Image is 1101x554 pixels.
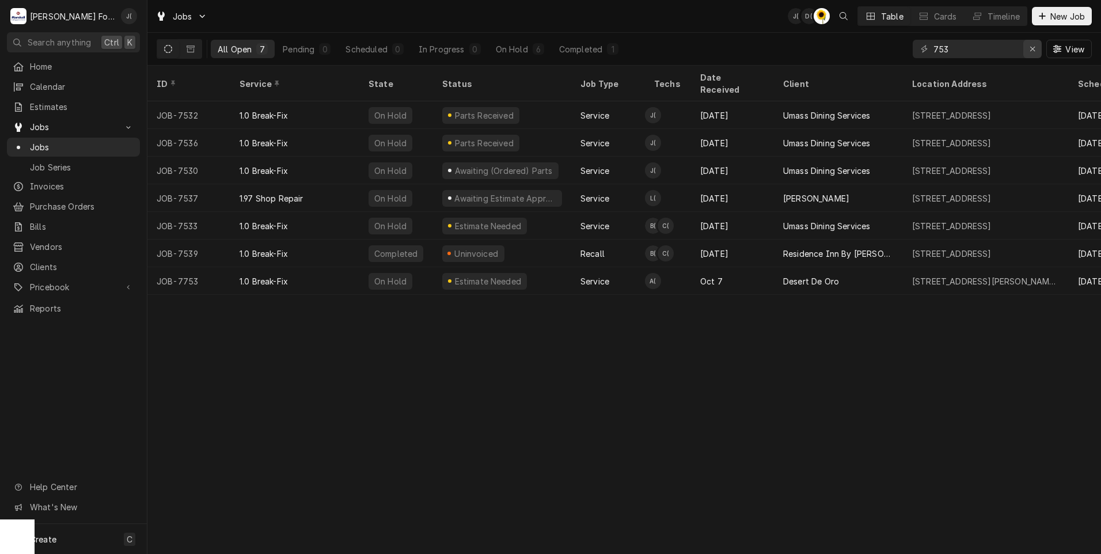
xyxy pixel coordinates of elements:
[691,267,774,295] div: Oct 7
[783,248,894,260] div: Residence Inn By [PERSON_NAME]
[609,43,616,55] div: 1
[691,240,774,267] div: [DATE]
[783,78,891,90] div: Client
[7,158,140,177] a: Job Series
[373,165,408,177] div: On Hold
[783,275,839,287] div: Desert De Oro
[645,273,661,289] div: A(
[645,135,661,151] div: James Lunney (128)'s Avatar
[912,137,992,149] div: [STREET_ADDRESS]
[10,8,26,24] div: Marshall Food Equipment Service's Avatar
[240,248,288,260] div: 1.0 Break-Fix
[369,78,424,90] div: State
[645,245,661,261] div: B(
[645,135,661,151] div: J(
[373,248,419,260] div: Completed
[7,117,140,136] a: Go to Jobs
[30,302,134,314] span: Reports
[700,71,762,96] div: Date Received
[783,137,870,149] div: Umass Dining Services
[240,109,288,122] div: 1.0 Break-Fix
[580,165,609,177] div: Service
[691,157,774,184] div: [DATE]
[834,7,853,25] button: Open search
[30,60,134,73] span: Home
[453,275,522,287] div: Estimate Needed
[783,192,849,204] div: [PERSON_NAME]
[580,137,609,149] div: Service
[580,248,605,260] div: Recall
[934,10,957,22] div: Cards
[535,43,542,55] div: 6
[691,129,774,157] div: [DATE]
[453,165,553,177] div: Awaiting (Ordered) Parts
[104,36,119,48] span: Ctrl
[645,162,661,179] div: James Lunney (128)'s Avatar
[654,78,682,90] div: Techs
[157,78,219,90] div: ID
[783,109,870,122] div: Umass Dining Services
[7,177,140,196] a: Invoices
[645,162,661,179] div: J(
[30,221,134,233] span: Bills
[30,180,134,192] span: Invoices
[147,184,230,212] div: JOB-7537
[658,245,674,261] div: C(
[645,190,661,206] div: Luis (54)'s Avatar
[240,165,288,177] div: 1.0 Break-Fix
[691,184,774,212] div: [DATE]
[1046,40,1092,58] button: View
[127,36,132,48] span: K
[580,78,636,90] div: Job Type
[30,281,117,293] span: Pricebook
[127,533,132,545] span: C
[783,220,870,232] div: Umass Dining Services
[7,57,140,76] a: Home
[814,8,830,24] div: Christine Walker (110)'s Avatar
[580,192,609,204] div: Service
[453,220,522,232] div: Estimate Needed
[218,43,252,55] div: All Open
[121,8,137,24] div: J(
[419,43,465,55] div: In Progress
[30,121,117,133] span: Jobs
[801,8,817,24] div: D(
[1023,40,1042,58] button: Erase input
[580,220,609,232] div: Service
[7,97,140,116] a: Estimates
[30,534,56,544] span: Create
[912,248,992,260] div: [STREET_ADDRESS]
[453,137,515,149] div: Parts Received
[240,137,288,149] div: 1.0 Break-Fix
[788,8,804,24] div: J(
[472,43,479,55] div: 0
[658,245,674,261] div: Chris Branca (99)'s Avatar
[645,273,661,289] div: Andy Christopoulos (121)'s Avatar
[912,275,1060,287] div: [STREET_ADDRESS][PERSON_NAME][PERSON_NAME]
[7,77,140,96] a: Calendar
[346,43,387,55] div: Scheduled
[30,101,134,113] span: Estimates
[645,218,661,234] div: Brett Haworth (129)'s Avatar
[801,8,817,24] div: Derek Testa (81)'s Avatar
[151,7,212,26] a: Go to Jobs
[814,8,830,24] div: C(
[645,107,661,123] div: J(
[783,165,870,177] div: Umass Dining Services
[453,248,500,260] div: Uninvoiced
[147,101,230,129] div: JOB-7532
[559,43,602,55] div: Completed
[147,212,230,240] div: JOB-7533
[30,81,134,93] span: Calendar
[7,477,140,496] a: Go to Help Center
[10,8,26,24] div: M
[658,218,674,234] div: Chris Branca (99)'s Avatar
[240,78,348,90] div: Service
[912,192,992,204] div: [STREET_ADDRESS]
[394,43,401,55] div: 0
[147,129,230,157] div: JOB-7536
[147,267,230,295] div: JOB-7753
[442,78,560,90] div: Status
[453,192,557,204] div: Awaiting Estimate Approval
[147,157,230,184] div: JOB-7530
